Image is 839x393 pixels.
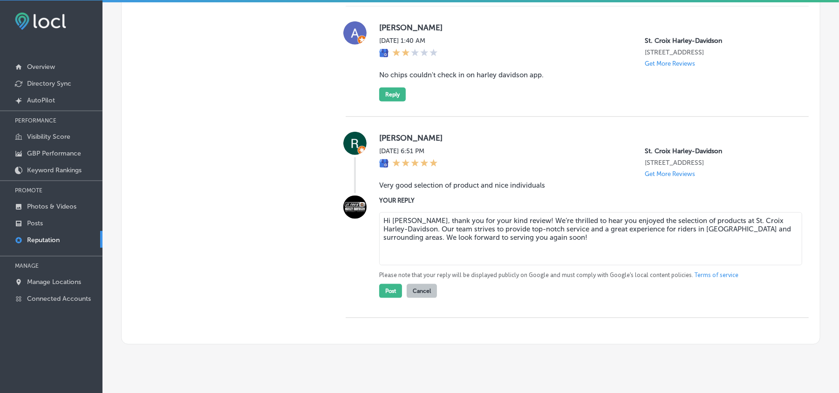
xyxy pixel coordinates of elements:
label: [PERSON_NAME] [379,23,794,32]
p: St. Croix Harley-Davidson [645,147,794,155]
p: Get More Reviews [645,60,695,67]
label: YOUR REPLY [379,197,794,204]
textarea: Hi [PERSON_NAME], thank you for your kind review! We’re thrilled to hear you enjoyed the selectio... [379,212,802,265]
p: Get More Reviews [645,170,695,177]
p: Directory Sync [27,80,71,88]
p: 2060 WI-65 [645,48,794,56]
label: [DATE] 6:51 PM [379,147,438,155]
img: Image [343,196,367,219]
a: Terms of service [695,271,738,279]
p: Posts [27,219,43,227]
p: GBP Performance [27,149,81,157]
p: Please note that your reply will be displayed publicly on Google and must comply with Google's lo... [379,271,794,279]
p: St. Croix Harley-Davidson [645,37,794,45]
p: Visibility Score [27,133,70,141]
p: Reputation [27,236,60,244]
div: 2 Stars [392,48,438,59]
blockquote: No chips couldn't check in on harley davidson app. [379,71,794,79]
div: 5 Stars [392,159,438,169]
p: Overview [27,63,55,71]
p: AutoPilot [27,96,55,104]
blockquote: Very good selection of product and nice individuals [379,181,794,190]
p: 2060 WI-65 [645,159,794,167]
button: Post [379,284,402,298]
p: Connected Accounts [27,295,91,303]
img: fda3e92497d09a02dc62c9cd864e3231.png [15,13,66,30]
button: Cancel [407,284,437,298]
label: [DATE] 1:40 AM [379,37,438,45]
button: Reply [379,88,406,102]
p: Manage Locations [27,278,81,286]
label: [PERSON_NAME] [379,133,794,142]
p: Photos & Videos [27,203,76,210]
p: Keyword Rankings [27,166,82,174]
